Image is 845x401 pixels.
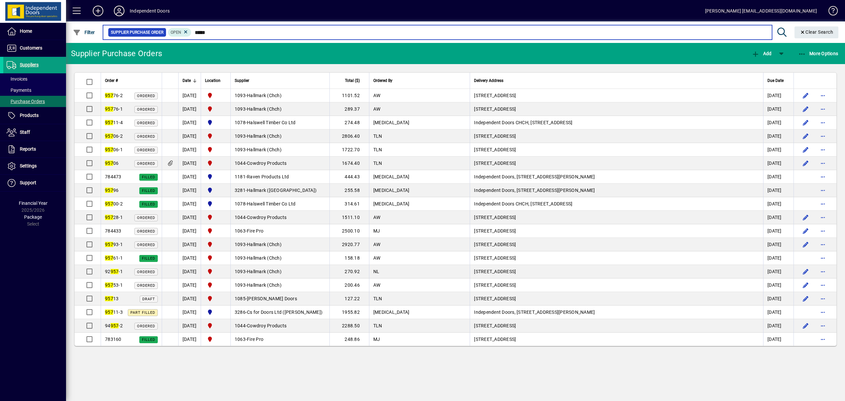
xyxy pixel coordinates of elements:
[230,102,329,116] td: -
[105,120,113,125] em: 957
[329,197,369,211] td: 314.61
[3,73,66,85] a: Invoices
[818,185,828,196] button: More options
[247,296,297,301] span: [PERSON_NAME] Doors
[105,310,123,315] span: 11-3
[178,102,201,116] td: [DATE]
[205,105,226,113] span: Christchurch
[247,161,287,166] span: Cowdroy Products
[763,157,794,170] td: [DATE]
[230,319,329,333] td: -
[800,158,811,168] button: Edit
[105,269,123,274] span: 92 -1
[818,307,828,317] button: More options
[800,90,811,101] button: Edit
[178,184,201,197] td: [DATE]
[373,147,382,152] span: TLN
[763,251,794,265] td: [DATE]
[329,89,369,102] td: 1101.52
[105,93,113,98] em: 957
[178,251,201,265] td: [DATE]
[230,197,329,211] td: -
[818,226,828,236] button: More options
[105,77,158,84] div: Order #
[205,159,226,167] span: Christchurch
[818,239,828,250] button: More options
[373,215,381,220] span: AW
[818,171,828,182] button: More options
[3,40,66,56] a: Customers
[105,215,123,220] span: 28-1
[373,93,381,98] span: AW
[329,278,369,292] td: 200.46
[230,224,329,238] td: -
[142,175,155,179] span: Filled
[178,143,201,157] td: [DATE]
[20,113,39,118] span: Products
[230,265,329,278] td: -
[800,320,811,331] button: Edit
[130,310,155,315] span: Part Filled
[470,224,763,238] td: [STREET_ADDRESS]
[235,255,246,261] span: 1093
[800,212,811,223] button: Edit
[818,144,828,155] button: More options
[796,48,840,59] button: More Options
[205,173,226,181] span: Cromwell Central Otago
[105,228,121,234] span: 784433
[247,242,282,247] span: Hallmark (Chch)
[230,251,329,265] td: -
[470,211,763,224] td: [STREET_ADDRESS]
[205,254,226,262] span: Christchurch
[235,296,246,301] span: 1085
[137,283,155,288] span: Ordered
[763,319,794,333] td: [DATE]
[763,306,794,319] td: [DATE]
[818,280,828,290] button: More options
[329,238,369,251] td: 2920.77
[130,6,170,16] div: Independent Doors
[178,306,201,319] td: [DATE]
[105,310,113,315] em: 957
[470,306,763,319] td: Independent Doors, [STREET_ADDRESS][PERSON_NAME]
[178,292,201,306] td: [DATE]
[105,296,118,301] span: 13
[329,143,369,157] td: 1722.70
[111,29,163,36] span: Supplier Purchase Order
[470,116,763,129] td: Independent Doors CHCH, [STREET_ADDRESS]
[470,292,763,306] td: [STREET_ADDRESS]
[235,201,246,206] span: 1078
[818,293,828,304] button: More options
[71,48,162,59] div: Supplier Purchase Orders
[818,90,828,101] button: More options
[3,158,66,174] a: Settings
[105,106,123,112] span: 76-1
[105,106,113,112] em: 957
[105,255,123,261] span: 61-1
[87,5,109,17] button: Add
[178,197,201,211] td: [DATE]
[205,77,220,84] span: Location
[205,91,226,99] span: Christchurch
[205,295,226,303] span: Christchurch
[230,292,329,306] td: -
[3,141,66,158] a: Reports
[329,251,369,265] td: 158.18
[767,77,784,84] span: Due Date
[800,266,811,277] button: Edit
[235,106,246,112] span: 1093
[105,188,113,193] em: 957
[329,157,369,170] td: 1674.40
[235,215,246,220] span: 1044
[105,174,121,179] span: 784473
[818,117,828,128] button: More options
[373,161,382,166] span: TLN
[818,266,828,277] button: More options
[137,162,155,166] span: Ordered
[470,251,763,265] td: [STREET_ADDRESS]
[19,200,48,206] span: Financial Year
[105,201,123,206] span: 00-2
[230,238,329,251] td: -
[247,174,289,179] span: Raven Products Ltd
[137,270,155,274] span: Ordered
